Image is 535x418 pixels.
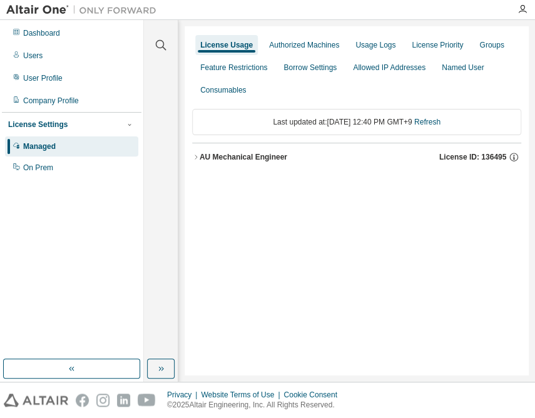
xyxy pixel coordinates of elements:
div: Cookie Consent [283,390,344,400]
img: instagram.svg [96,394,110,407]
div: Company Profile [23,96,79,106]
div: Users [23,51,43,61]
div: Website Terms of Use [201,390,283,400]
div: Feature Restrictions [200,63,267,73]
img: linkedin.svg [117,394,130,407]
div: Usage Logs [355,40,395,50]
div: Groups [479,40,504,50]
span: License ID: 136495 [439,152,506,162]
div: User Profile [23,73,63,83]
div: Allowed IP Addresses [353,63,425,73]
div: On Prem [23,163,53,173]
img: Altair One [6,4,163,16]
div: AU Mechanical Engineer [200,152,287,162]
div: Last updated at: [DATE] 12:40 PM GMT+9 [192,109,521,135]
div: Dashboard [23,28,60,38]
img: altair_logo.svg [4,394,68,407]
div: Named User [442,63,484,73]
img: facebook.svg [76,394,89,407]
div: Privacy [167,390,201,400]
div: Borrow Settings [283,63,337,73]
div: Consumables [200,85,246,95]
div: Managed [23,141,56,151]
p: © 2025 Altair Engineering, Inc. All Rights Reserved. [167,400,345,410]
div: License Usage [200,40,253,50]
a: Refresh [414,118,441,126]
img: youtube.svg [138,394,156,407]
div: License Priority [412,40,463,50]
div: Authorized Machines [269,40,339,50]
button: AU Mechanical EngineerLicense ID: 136495 [192,143,521,171]
div: License Settings [8,120,68,130]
